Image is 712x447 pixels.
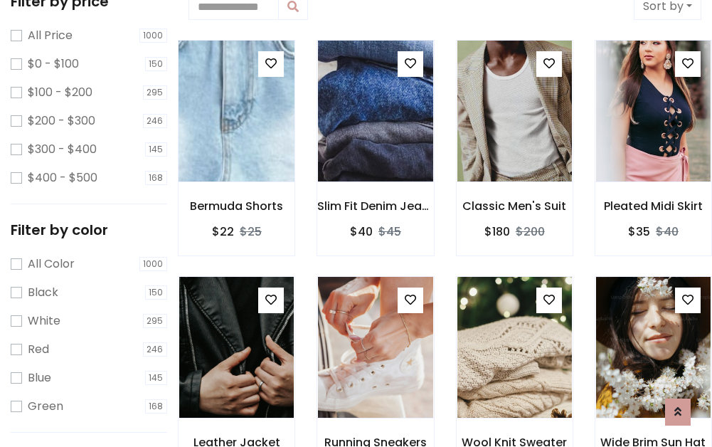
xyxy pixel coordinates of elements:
[143,342,168,357] span: 246
[143,114,168,128] span: 246
[139,257,168,271] span: 1000
[145,171,168,185] span: 168
[28,398,63,415] label: Green
[179,199,294,213] h6: Bermuda Shorts
[145,371,168,385] span: 145
[143,85,168,100] span: 295
[139,28,168,43] span: 1000
[28,284,58,301] label: Black
[350,225,373,238] h6: $40
[595,199,711,213] h6: Pleated Midi Skirt
[28,256,75,273] label: All Color
[28,341,49,358] label: Red
[28,312,60,330] label: White
[212,225,234,238] h6: $22
[28,141,97,158] label: $300 - $400
[28,369,51,386] label: Blue
[378,223,401,240] del: $45
[457,199,573,213] h6: Classic Men's Suit
[28,56,79,73] label: $0 - $100
[516,223,545,240] del: $200
[143,314,168,328] span: 295
[28,27,73,44] label: All Price
[145,142,168,157] span: 145
[28,84,92,101] label: $100 - $200
[28,169,97,186] label: $400 - $500
[240,223,262,240] del: $25
[628,225,650,238] h6: $35
[145,285,168,300] span: 150
[11,221,167,238] h5: Filter by color
[656,223,679,240] del: $40
[484,225,510,238] h6: $180
[145,399,168,414] span: 168
[145,57,168,71] span: 150
[28,112,95,130] label: $200 - $300
[317,199,433,213] h6: Slim Fit Denim Jeans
